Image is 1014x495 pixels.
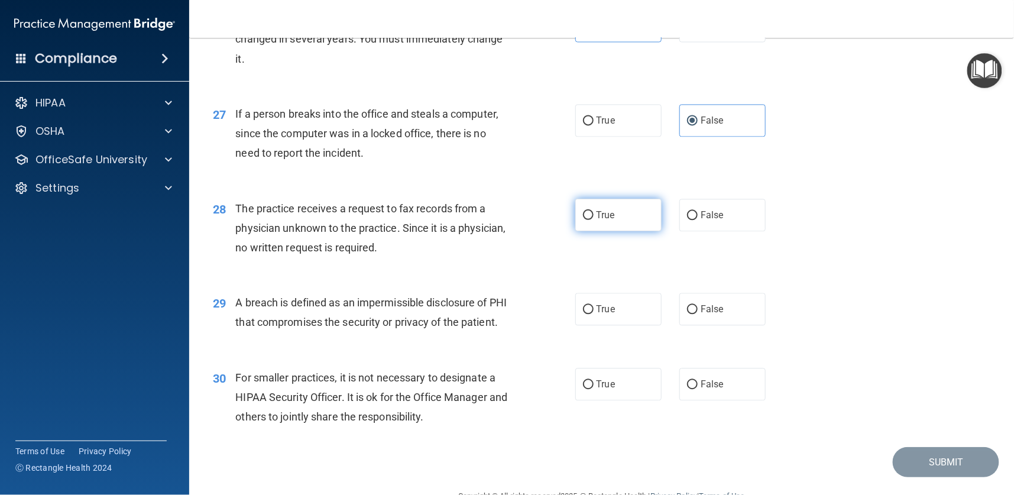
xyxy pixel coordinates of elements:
img: PMB logo [14,12,175,36]
span: The practice receives a request to fax records from a physician unknown to the practice. Since it... [236,202,506,254]
span: A breach is defined as an impermissible disclosure of PHI that compromises the security or privac... [236,296,507,328]
p: HIPAA [35,96,66,110]
span: Ⓒ Rectangle Health 2024 [15,462,112,474]
input: True [583,117,594,125]
span: False [701,378,724,390]
a: Terms of Use [15,445,64,457]
input: False [687,117,698,125]
a: Settings [14,181,172,195]
span: True [597,209,615,221]
span: False [701,115,724,126]
span: 29 [213,296,226,310]
a: OfficeSafe University [14,153,172,167]
p: OfficeSafe University [35,153,147,167]
span: 30 [213,371,226,386]
p: OSHA [35,124,65,138]
h4: Compliance [35,50,117,67]
span: True [597,378,615,390]
span: You realized that a password on a computer has not been changed in several years. You must immedi... [236,13,508,64]
button: Submit [893,447,999,477]
span: 27 [213,108,226,122]
a: OSHA [14,124,172,138]
input: False [687,211,698,220]
span: 28 [213,202,226,216]
span: False [701,209,724,221]
input: False [687,305,698,314]
span: True [597,115,615,126]
a: Privacy Policy [79,445,132,457]
a: HIPAA [14,96,172,110]
input: True [583,211,594,220]
span: If a person breaks into the office and steals a computer, since the computer was in a locked offi... [236,108,499,159]
button: Open Resource Center [967,53,1002,88]
span: False [701,303,724,315]
iframe: Drift Widget Chat Controller [810,412,1000,458]
span: True [597,303,615,315]
span: For smaller practices, it is not necessary to designate a HIPAA Security Officer. It is ok for th... [236,371,508,423]
p: Settings [35,181,79,195]
input: True [583,305,594,314]
input: True [583,380,594,389]
input: False [687,380,698,389]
